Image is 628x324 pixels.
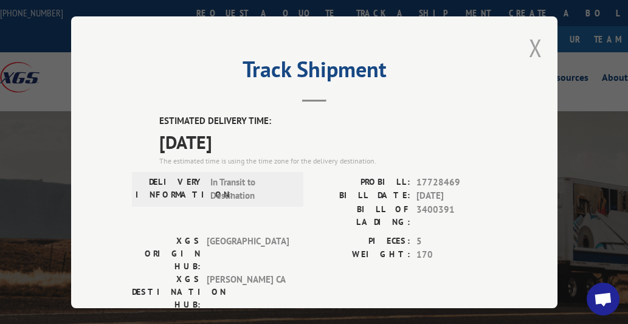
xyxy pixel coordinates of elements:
button: Close modal [529,32,542,64]
label: ESTIMATED DELIVERY TIME: [159,114,497,128]
label: PIECES: [314,234,410,248]
span: 5 [416,234,497,248]
span: 17728469 [416,175,497,189]
h2: Track Shipment [132,61,497,84]
label: BILL DATE: [314,189,410,203]
label: XGS DESTINATION HUB: [132,272,201,311]
label: XGS ORIGIN HUB: [132,234,201,272]
span: [DATE] [159,128,497,155]
span: In Transit to Destination [210,175,292,202]
label: WEIGHT: [314,248,410,262]
label: DELIVERY INFORMATION: [136,175,204,202]
span: [DATE] [416,189,497,203]
label: BILL OF LADING: [314,202,410,228]
span: 170 [416,248,497,262]
div: The estimated time is using the time zone for the delivery destination. [159,155,497,166]
div: Open chat [587,283,619,315]
span: 3400391 [416,202,497,228]
label: PROBILL: [314,175,410,189]
span: [GEOGRAPHIC_DATA] [207,234,289,272]
span: [PERSON_NAME] CA [207,272,289,311]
